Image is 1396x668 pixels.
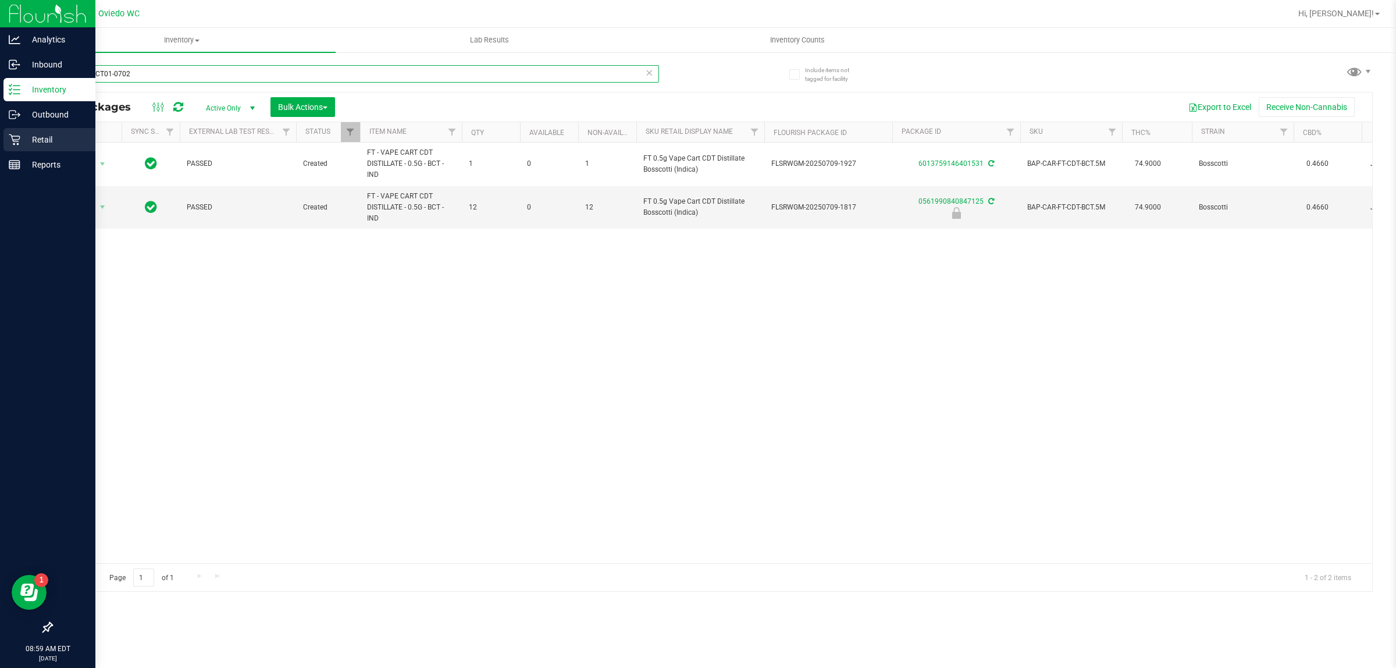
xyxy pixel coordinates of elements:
span: Hi, [PERSON_NAME]! [1298,9,1374,18]
a: CBD% [1303,129,1322,137]
span: 12 [469,202,513,213]
a: Filter [161,122,180,142]
span: BAP-CAR-FT-CDT-BCT.5M [1027,202,1115,213]
span: Sync from Compliance System [987,197,994,205]
span: Clear [645,65,653,80]
span: FT 0.5g Vape Cart CDT Distillate Bosscotti (Indica) [643,196,757,218]
span: FT - VAPE CART CDT DISTILLATE - 0.5G - BCT - IND [367,147,455,181]
span: All Packages [60,101,143,113]
inline-svg: Analytics [9,34,20,45]
span: select [95,199,110,215]
span: Inventory [28,35,336,45]
span: 1 [469,158,513,169]
span: 12 [585,202,629,213]
a: Item Name [369,127,407,136]
a: Inventory [28,28,336,52]
a: Filter [341,122,360,142]
a: Filter [277,122,296,142]
inline-svg: Reports [9,159,20,170]
p: Reports [20,158,90,172]
iframe: Resource center [12,575,47,610]
p: Analytics [20,33,90,47]
iframe: Resource center unread badge [34,573,48,587]
a: 0561990840847125 [918,197,984,205]
a: SKU [1030,127,1043,136]
span: Page of 1 [99,568,183,587]
a: Status [305,127,330,136]
p: Outbound [20,108,90,122]
a: Sync Status [131,127,176,136]
inline-svg: Inbound [9,59,20,70]
span: Bulk Actions [278,102,327,112]
span: 74.9000 [1129,199,1167,216]
span: Bosscotti [1199,158,1287,169]
a: Inventory Counts [643,28,951,52]
a: Lab Results [336,28,643,52]
inline-svg: Retail [9,134,20,145]
span: Include items not tagged for facility [805,66,863,83]
a: Available [529,129,564,137]
span: 0 [527,158,571,169]
span: Created [303,158,353,169]
button: Export to Excel [1181,97,1259,117]
span: 1 - 2 of 2 items [1295,568,1361,586]
p: [DATE] [5,654,90,663]
span: Inventory Counts [754,35,841,45]
a: Filter [745,122,764,142]
span: In Sync [145,155,157,172]
a: Filter [1274,122,1294,142]
a: Qty [471,129,484,137]
a: Filter [443,122,462,142]
span: PASSED [187,202,289,213]
span: FT - VAPE CART CDT DISTILLATE - 0.5G - BCT - IND [367,191,455,225]
a: Filter [1001,122,1020,142]
span: 0.4660 [1301,155,1334,172]
span: select [95,156,110,172]
span: PASSED [187,158,289,169]
span: FT 0.5g Vape Cart CDT Distillate Bosscotti (Indica) [643,153,757,175]
span: Lab Results [454,35,525,45]
p: Retail [20,133,90,147]
p: Inventory [20,83,90,97]
button: Bulk Actions [270,97,335,117]
p: 08:59 AM EDT [5,644,90,654]
div: Newly Received [891,207,1022,219]
p: Inbound [20,58,90,72]
inline-svg: Outbound [9,109,20,120]
span: 0.4660 [1301,199,1334,216]
span: In Sync [145,199,157,215]
a: Package ID [902,127,941,136]
span: FLSRWGM-20250709-1817 [771,202,885,213]
span: Sync from Compliance System [987,159,994,168]
span: Bosscotti [1199,202,1287,213]
span: 0 [527,202,571,213]
span: FLSRWGM-20250709-1927 [771,158,885,169]
input: 1 [133,568,154,587]
inline-svg: Inventory [9,84,20,95]
a: Strain [1201,127,1225,136]
span: Created [303,202,353,213]
span: 1 [585,158,629,169]
span: 74.9000 [1129,155,1167,172]
a: External Lab Test Result [189,127,280,136]
a: THC% [1131,129,1151,137]
a: Non-Available [587,129,639,137]
button: Receive Non-Cannabis [1259,97,1355,117]
input: Search Package ID, Item Name, SKU, Lot or Part Number... [51,65,659,83]
a: 6013759146401531 [918,159,984,168]
span: Oviedo WC [98,9,140,19]
a: Flourish Package ID [774,129,847,137]
a: Sku Retail Display Name [646,127,733,136]
a: Filter [1103,122,1122,142]
span: BAP-CAR-FT-CDT-BCT.5M [1027,158,1115,169]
